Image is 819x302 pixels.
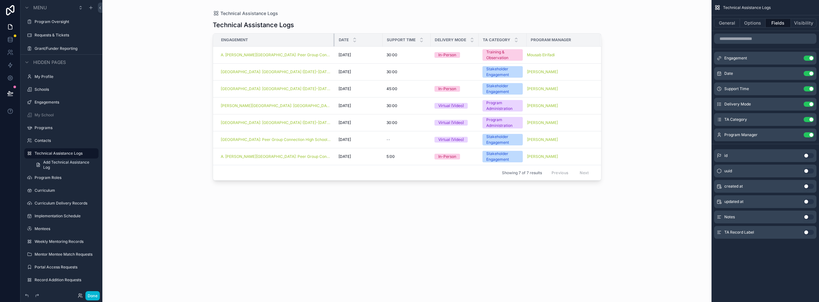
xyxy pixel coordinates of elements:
button: Options [740,19,766,27]
span: Delivery Mode [724,102,751,107]
span: Program Manager [531,37,571,43]
label: Record Addition Requests [35,277,97,283]
span: Date [724,71,733,76]
label: Program Oversight [35,19,97,24]
label: Implementation Schedule [35,213,97,219]
label: Portal Access Requests [35,265,97,270]
label: Curriculum [35,188,97,193]
span: uuid [724,168,732,174]
label: Programs [35,125,97,130]
span: Hidden pages [33,59,66,66]
span: Engagement [724,56,747,61]
span: Program Manager [724,132,758,137]
span: updated at [724,199,743,204]
span: Support Time [387,37,416,43]
button: Done [85,291,100,300]
button: Fields [766,19,791,27]
span: Technical Assistance Logs [723,5,771,10]
span: Date [339,37,349,43]
label: Contacts [35,138,97,143]
label: Program Roles [35,175,97,180]
span: TA Category [724,117,747,122]
label: My School [35,112,97,118]
span: TA Record Label [724,230,754,235]
span: Add Technical Assistance Log [43,160,95,170]
span: created at [724,184,743,189]
label: Mentor Mentee Match Requests [35,252,97,257]
span: TA Category [483,37,510,43]
a: Add Technical Assistance Log [32,160,99,170]
label: Schools [35,87,97,92]
label: Curriculum Delivery Records [35,201,97,206]
label: My Profile [35,74,97,79]
span: Menu [33,4,47,11]
span: Engagement [221,37,248,43]
span: Showing 7 of 7 results [502,170,542,175]
span: Support Time [724,86,749,91]
span: id [724,153,728,158]
span: Notes [724,214,735,220]
label: Mentees [35,226,97,231]
label: Weekly Mentoring Records [35,239,97,244]
button: Visibility [791,19,816,27]
label: Grant/Funder Reporting [35,46,97,51]
label: Requests & Tickets [35,33,97,38]
label: Technical Assistance Logs [35,151,95,156]
label: Engagements [35,100,97,105]
button: General [714,19,740,27]
span: Delivery Mode [435,37,466,43]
